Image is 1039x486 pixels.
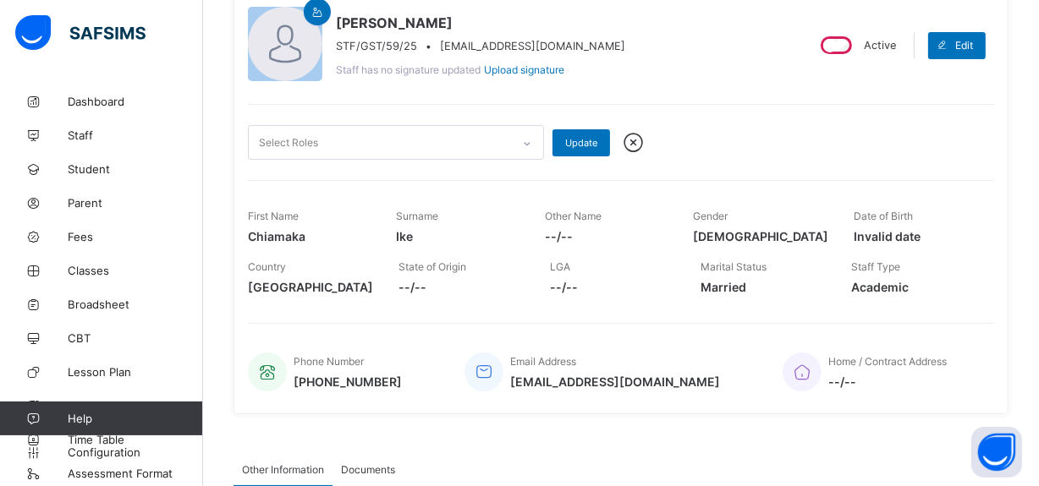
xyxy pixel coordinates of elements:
[855,210,914,222] span: Date of Birth
[68,365,203,379] span: Lesson Plan
[68,331,203,345] span: CBT
[565,137,597,149] span: Update
[68,95,203,108] span: Dashboard
[336,63,481,76] span: Staff has no signature updated
[440,40,625,52] span: [EMAIL_ADDRESS][DOMAIN_NAME]
[701,280,826,294] span: Married
[68,412,202,425] span: Help
[855,229,978,243] span: Invalid date
[701,260,767,273] span: Marital Status
[694,229,829,243] span: [DEMOGRAPHIC_DATA]
[694,210,728,222] span: Gender
[68,298,203,311] span: Broadsheet
[397,210,439,222] span: Surname
[68,196,203,210] span: Parent
[545,229,668,243] span: --/--
[341,463,395,476] span: Documents
[971,427,1022,478] button: Open asap
[68,399,203,412] span: Messaging
[248,260,286,273] span: Country
[259,127,318,159] div: Select Roles
[242,463,324,476] span: Other Information
[484,63,564,76] span: Upload signature
[545,210,602,222] span: Other Name
[864,39,896,52] span: Active
[336,40,417,52] span: STF/GST/59/25
[828,355,947,368] span: Home / Contract Address
[828,374,947,389] span: --/--
[68,128,203,142] span: Staff
[336,40,625,52] div: •
[955,39,973,52] span: Edit
[399,260,466,273] span: State of Origin
[68,230,203,243] span: Fees
[852,280,977,294] span: Academic
[336,14,625,31] span: [PERSON_NAME]
[294,374,402,389] span: [PHONE_NUMBER]
[248,210,299,222] span: First Name
[248,229,371,243] span: Chiamaka
[399,280,524,294] span: --/--
[15,15,146,51] img: safsims
[550,280,675,294] span: --/--
[294,355,364,368] span: Phone Number
[248,280,373,294] span: [GEOGRAPHIC_DATA]
[852,260,901,273] span: Staff Type
[68,162,203,176] span: Student
[397,229,520,243] span: Ike
[510,374,720,389] span: [EMAIL_ADDRESS][DOMAIN_NAME]
[68,467,203,480] span: Assessment Format
[510,355,576,368] span: Email Address
[68,445,202,459] span: Configuration
[550,260,570,273] span: LGA
[68,264,203,277] span: Classes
